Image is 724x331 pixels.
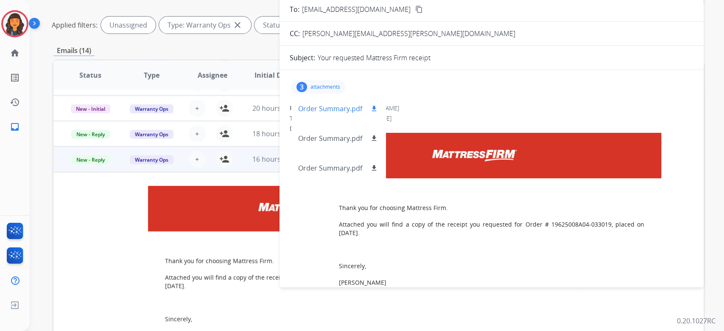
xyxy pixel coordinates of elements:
[252,104,294,113] span: 20 hours ago
[159,17,251,34] div: Type: Warranty Ops
[370,164,378,172] mat-icon: download
[296,82,307,92] div: 3
[326,137,623,174] img: logo
[189,125,206,142] button: +
[189,151,206,168] button: +
[415,6,423,13] mat-icon: content_copy
[290,114,693,123] div: To:
[310,84,340,90] p: attachments
[144,70,159,80] span: Type
[195,154,199,164] span: +
[298,163,362,173] p: Order Summary.pdf
[195,103,199,113] span: +
[290,28,300,39] p: CC:
[71,155,110,164] span: New - Reply
[370,105,378,112] mat-icon: download
[290,53,315,63] p: Subject:
[71,104,110,113] span: New - Initial
[339,204,644,312] p: Thank you for choosing Mattress Firm. Attached you will find a copy of the receipt you requested ...
[298,104,362,114] p: Order Summary.pdf
[10,73,20,83] mat-icon: list_alt
[3,12,27,36] img: avatar
[101,17,156,34] div: Unassigned
[370,135,378,142] mat-icon: download
[219,103,229,113] mat-icon: person_add
[130,155,173,164] span: Warranty Ops
[290,4,299,14] p: To:
[71,130,110,139] span: New - Reply
[252,129,294,138] span: 18 hours ago
[219,154,229,164] mat-icon: person_add
[677,316,716,326] p: 0.20.1027RC
[290,104,693,112] div: From:
[10,97,20,107] mat-icon: history
[232,20,243,30] mat-icon: close
[318,53,430,63] p: Your requested Mattress Firm receipt
[79,70,101,80] span: Status
[189,100,206,117] button: +
[302,4,411,14] span: [EMAIL_ADDRESS][DOMAIN_NAME]
[302,29,515,38] span: [PERSON_NAME][EMAIL_ADDRESS][PERSON_NAME][DOMAIN_NAME]
[198,70,227,80] span: Assignee
[254,17,344,34] div: Status: New - Initial
[52,20,98,30] p: Applied filters:
[290,124,693,133] div: Date:
[254,70,292,80] span: Initial Date
[298,133,362,143] p: Order Summary.pdf
[53,45,95,56] p: Emails (14)
[130,104,173,113] span: Warranty Ops
[152,190,449,227] img: logo
[10,122,20,132] mat-icon: inbox
[219,129,229,139] mat-icon: person_add
[195,129,199,139] span: +
[10,48,20,58] mat-icon: home
[252,154,294,164] span: 16 hours ago
[130,130,173,139] span: Warranty Ops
